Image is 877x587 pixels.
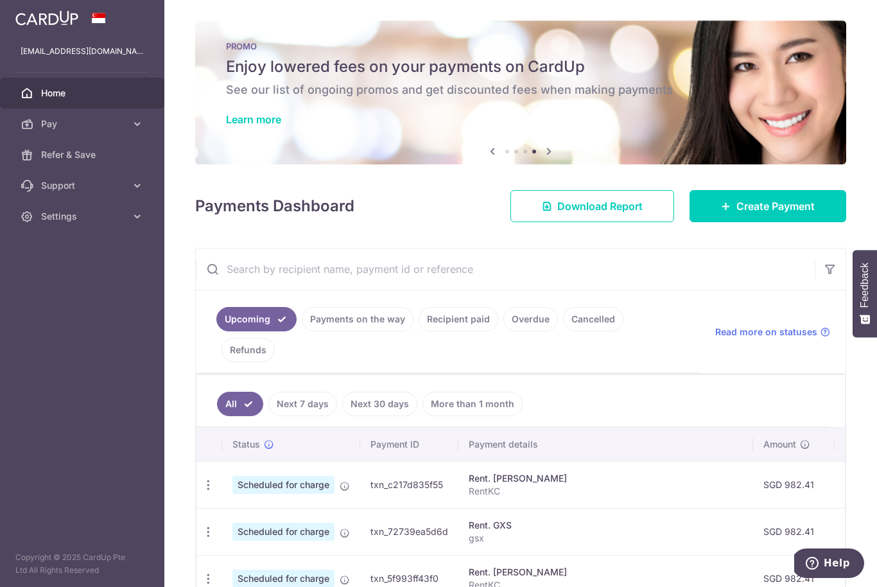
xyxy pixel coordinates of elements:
[422,392,523,416] a: More than 1 month
[226,82,815,98] h6: See our list of ongoing promos and get discounted fees when making payments
[41,87,126,100] span: Home
[41,210,126,223] span: Settings
[469,532,743,545] p: gsx
[232,476,334,494] span: Scheduled for charge
[753,508,835,555] td: SGD 982.41
[503,307,558,331] a: Overdue
[360,428,458,461] th: Payment ID
[216,307,297,331] a: Upcoming
[469,519,743,532] div: Rent. GXS
[510,190,674,222] a: Download Report
[469,472,743,485] div: Rent. [PERSON_NAME]
[753,461,835,508] td: SGD 982.41
[469,566,743,579] div: Rent. [PERSON_NAME]
[41,118,126,130] span: Pay
[232,438,260,451] span: Status
[342,392,417,416] a: Next 30 days
[226,57,815,77] h5: Enjoy lowered fees on your payments on CardUp
[221,338,275,362] a: Refunds
[41,148,126,161] span: Refer & Save
[794,548,864,581] iframe: Opens a widget where you can find more information
[736,198,815,214] span: Create Payment
[195,195,354,218] h4: Payments Dashboard
[458,428,753,461] th: Payment details
[195,21,846,164] img: Latest Promos banner
[196,249,815,290] input: Search by recipient name, payment id or reference
[226,113,281,126] a: Learn more
[763,438,796,451] span: Amount
[360,508,458,555] td: txn_72739ea5d6d
[563,307,623,331] a: Cancelled
[690,190,846,222] a: Create Payment
[15,10,78,26] img: CardUp
[853,250,877,337] button: Feedback - Show survey
[268,392,337,416] a: Next 7 days
[419,307,498,331] a: Recipient paid
[226,41,815,51] p: PROMO
[469,485,743,498] p: RentKC
[557,198,643,214] span: Download Report
[232,523,334,541] span: Scheduled for charge
[217,392,263,416] a: All
[21,45,144,58] p: [EMAIL_ADDRESS][DOMAIN_NAME]
[859,263,871,308] span: Feedback
[715,326,817,338] span: Read more on statuses
[360,461,458,508] td: txn_c217d835f55
[715,326,830,338] a: Read more on statuses
[41,179,126,192] span: Support
[302,307,413,331] a: Payments on the way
